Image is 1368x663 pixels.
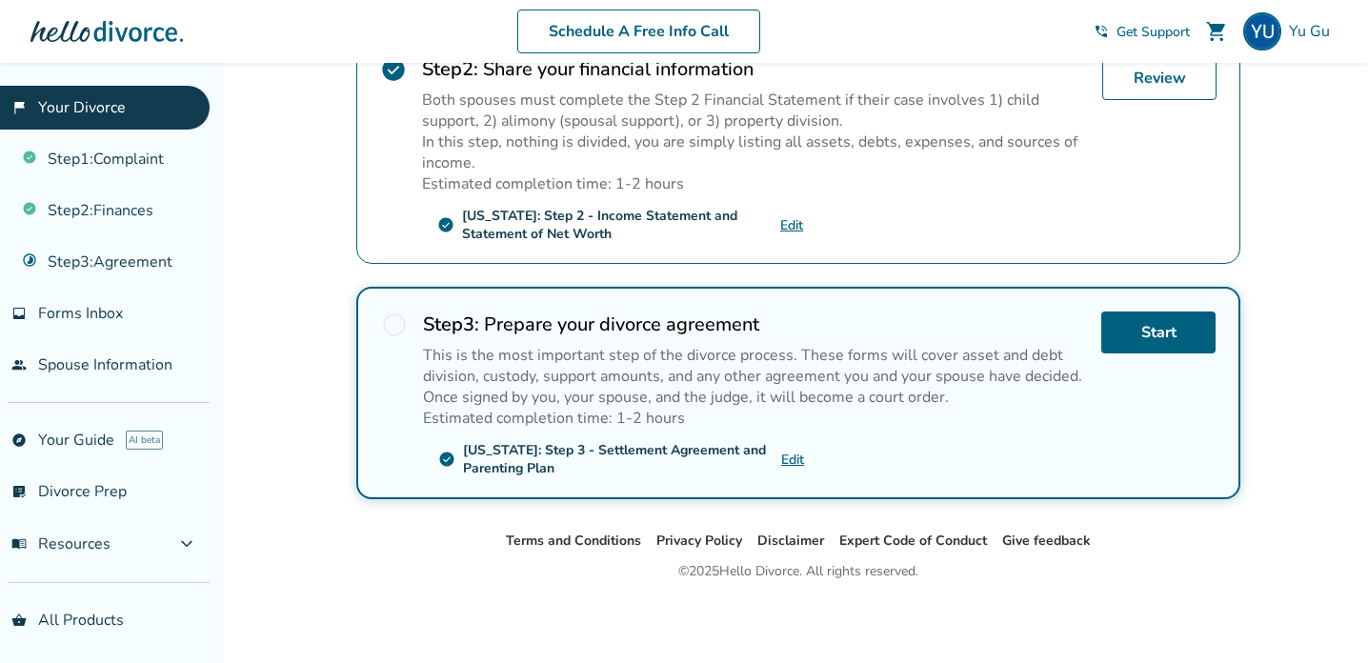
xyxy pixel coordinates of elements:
span: check_circle [380,56,407,83]
li: Disclaimer [757,530,824,552]
div: [US_STATE]: Step 2 - Income Statement and Statement of Net Worth [462,207,780,243]
strong: Step 3 : [423,311,479,337]
a: phone_in_talkGet Support [1094,23,1190,41]
iframe: Chat Widget [1273,572,1368,663]
a: Schedule A Free Info Call [517,10,760,53]
p: Both spouses must complete the Step 2 Financial Statement if their case involves 1) child support... [422,90,1087,131]
h2: Share your financial information [422,56,1087,82]
span: explore [11,432,27,448]
div: 聊天小组件 [1273,572,1368,663]
a: Expert Code of Conduct [839,532,987,550]
img: YU GU [1243,12,1281,50]
li: Give feedback [1002,530,1091,552]
p: Estimated completion time: 1-2 hours [422,173,1087,194]
a: Terms and Conditions [506,532,641,550]
span: Resources [11,533,111,554]
span: Forms Inbox [38,303,123,324]
a: Review [1102,56,1217,100]
span: check_circle [438,451,455,468]
a: Edit [781,451,804,469]
div: © 2025 Hello Divorce. All rights reserved. [678,560,918,583]
span: Yu Gu [1289,21,1338,42]
span: radio_button_unchecked [381,311,408,338]
p: In this step, nothing is divided, you are simply listing all assets, debts, expenses, and sources... [422,131,1087,173]
span: inbox [11,306,27,321]
span: shopping_basket [11,613,27,628]
p: This is the most important step of the divorce process. These forms will cover asset and debt div... [423,345,1086,408]
span: people [11,357,27,372]
a: Edit [780,216,803,234]
span: flag_2 [11,100,27,115]
span: shopping_cart [1205,20,1228,43]
strong: Step 2 : [422,56,478,82]
span: list_alt_check [11,484,27,499]
span: Get Support [1117,23,1190,41]
a: Privacy Policy [656,532,742,550]
span: check_circle [437,216,454,233]
span: AI beta [126,431,163,450]
span: expand_more [175,532,198,555]
span: menu_book [11,536,27,552]
p: Estimated completion time: 1-2 hours [423,408,1086,429]
span: phone_in_talk [1094,24,1109,39]
div: [US_STATE]: Step 3 - Settlement Agreement and Parenting Plan [463,441,781,477]
h2: Prepare your divorce agreement [423,311,1086,337]
a: Start [1101,311,1216,353]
